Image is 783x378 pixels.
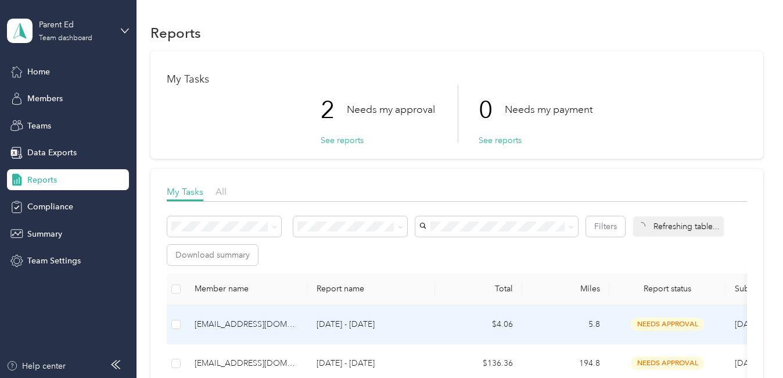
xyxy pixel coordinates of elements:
[185,273,307,305] th: Member name
[215,186,227,197] span: All
[27,201,73,213] span: Compliance
[435,305,522,344] td: $4.06
[195,318,298,331] div: [EMAIL_ADDRESS][DOMAIN_NAME]
[167,245,258,265] button: Download summary
[317,357,426,370] p: [DATE] - [DATE]
[39,19,112,31] div: Parent Ed
[479,85,505,134] p: 0
[718,313,783,378] iframe: Everlance-gr Chat Button Frame
[586,216,625,237] button: Filters
[631,356,704,370] span: needs approval
[505,102,592,117] p: Needs my payment
[307,273,435,305] th: Report name
[321,134,364,147] button: See reports
[27,147,77,159] span: Data Exports
[27,92,63,105] span: Members
[27,255,81,267] span: Team Settings
[27,120,51,132] span: Teams
[479,134,522,147] button: See reports
[444,284,513,294] div: Total
[633,216,724,237] div: Refreshing table...
[317,318,426,331] p: [DATE] - [DATE]
[195,357,298,370] div: [EMAIL_ADDRESS][DOMAIN_NAME]
[167,73,746,85] h1: My Tasks
[619,284,716,294] span: Report status
[27,228,62,240] span: Summary
[347,102,435,117] p: Needs my approval
[522,305,609,344] td: 5.8
[6,360,66,372] button: Help center
[150,27,201,39] h1: Reports
[27,174,57,186] span: Reports
[39,35,92,42] div: Team dashboard
[321,85,347,134] p: 2
[195,284,298,294] div: Member name
[167,186,203,197] span: My Tasks
[531,284,600,294] div: Miles
[27,66,50,78] span: Home
[631,318,704,331] span: needs approval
